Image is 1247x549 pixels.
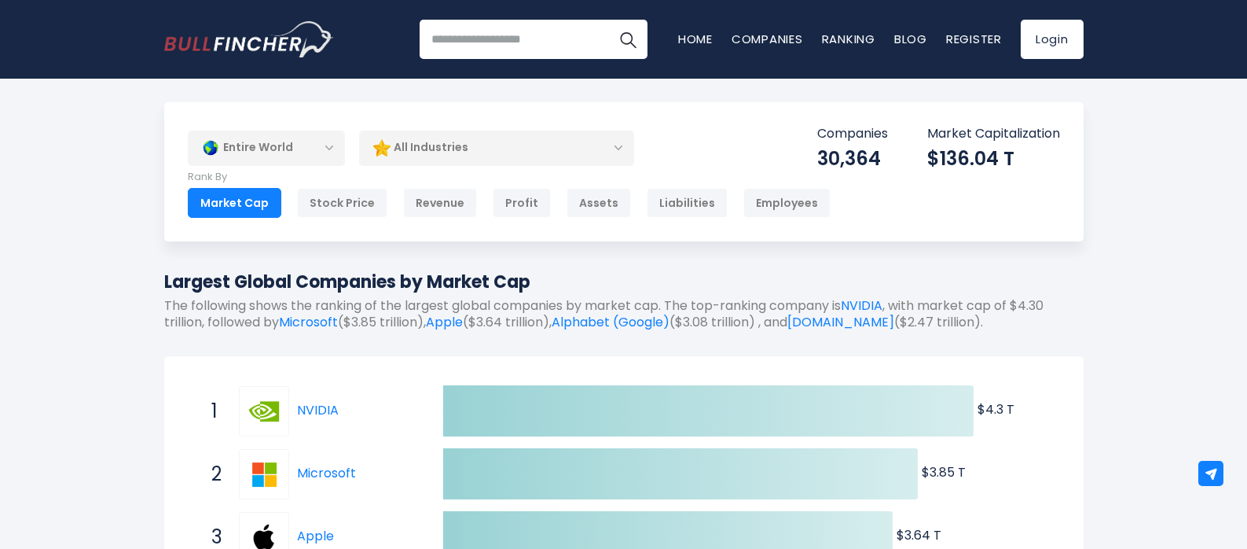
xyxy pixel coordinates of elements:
a: Register [946,31,1002,47]
div: All Industries [359,130,634,166]
a: [DOMAIN_NAME] [787,313,894,331]
text: $3.64 T [897,526,941,544]
img: NVIDIA [241,389,287,434]
h1: Largest Global Companies by Market Cap [164,269,1084,295]
a: Go to homepage [164,21,333,57]
p: Market Capitalization [927,126,1060,142]
text: $3.85 T [922,463,966,481]
p: Companies [817,126,888,142]
a: Microsoft [279,313,338,331]
button: Search [608,20,647,59]
div: Revenue [403,188,477,218]
a: Home [678,31,713,47]
a: Ranking [822,31,875,47]
div: Market Cap [188,188,281,218]
span: 1 [204,398,219,425]
a: NVIDIA [841,297,882,315]
a: Apple [426,313,463,331]
text: $4.3 T [977,400,1014,418]
a: NVIDIA [239,386,297,437]
div: Assets [567,188,631,218]
a: Alphabet (Google) [552,313,669,331]
a: Microsoft [297,464,356,482]
div: Liabilities [647,188,728,218]
div: Stock Price [297,188,387,218]
p: Rank By [188,171,831,184]
p: The following shows the ranking of the largest global companies by market cap. The top-ranking co... [164,298,1084,331]
a: Login [1021,20,1084,59]
span: 2 [204,461,219,488]
img: Bullfincher logo [164,21,334,57]
div: $136.04 T [927,146,1060,171]
div: Profit [493,188,551,218]
a: NVIDIA [297,401,339,419]
a: Companies [732,31,803,47]
div: Entire World [188,130,345,166]
a: Blog [894,31,927,47]
a: Microsoft [239,449,297,499]
a: Apple [297,527,334,545]
img: Microsoft [241,451,287,497]
div: 30,364 [817,146,888,171]
div: Employees [743,188,831,218]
